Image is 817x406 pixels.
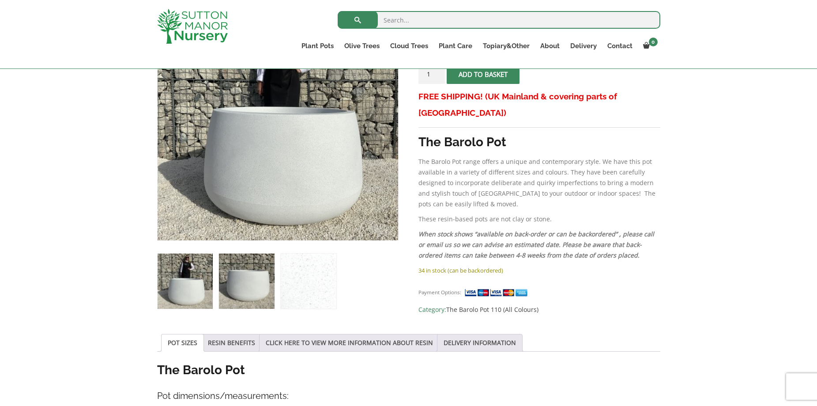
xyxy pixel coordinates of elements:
[418,230,654,259] em: When stock shows “available on back-order or can be backordered” , please call or email us so we ...
[157,389,660,403] h4: Pot dimensions/measurements:
[638,40,660,52] a: 0
[157,9,228,44] img: logo
[339,40,385,52] a: Olive Trees
[168,334,197,351] a: POT SIZES
[444,334,516,351] a: DELIVERY INFORMATION
[418,135,506,149] strong: The Barolo Pot
[433,40,478,52] a: Plant Care
[418,265,660,276] p: 34 in stock (can be backordered)
[281,254,336,309] img: The Barolo Pot 110 Colour White Granite - Image 3
[464,288,531,297] img: payment supported
[602,40,638,52] a: Contact
[219,254,274,309] img: The Barolo Pot 110 Colour White Granite - Image 2
[157,363,245,377] strong: The Barolo Pot
[535,40,565,52] a: About
[338,11,660,29] input: Search...
[296,40,339,52] a: Plant Pots
[208,334,255,351] a: RESIN BENEFITS
[158,254,213,309] img: The Barolo Pot 110 Colour White Granite
[447,64,520,84] button: Add to basket
[418,88,660,121] h3: FREE SHIPPING! (UK Mainland & covering parts of [GEOGRAPHIC_DATA])
[649,38,658,46] span: 0
[266,334,433,351] a: CLICK HERE TO VIEW MORE INFORMATION ABOUT RESIN
[418,214,660,224] p: These resin-based pots are not clay or stone.
[418,64,445,84] input: Product quantity
[418,156,660,209] p: The Barolo Pot range offers a unique and contemporary style. We have this pot available in a vari...
[478,40,535,52] a: Topiary&Other
[565,40,602,52] a: Delivery
[385,40,433,52] a: Cloud Trees
[418,289,461,296] small: Payment Options:
[446,305,538,314] a: The Barolo Pot 110 (All Colours)
[418,304,660,315] span: Category:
